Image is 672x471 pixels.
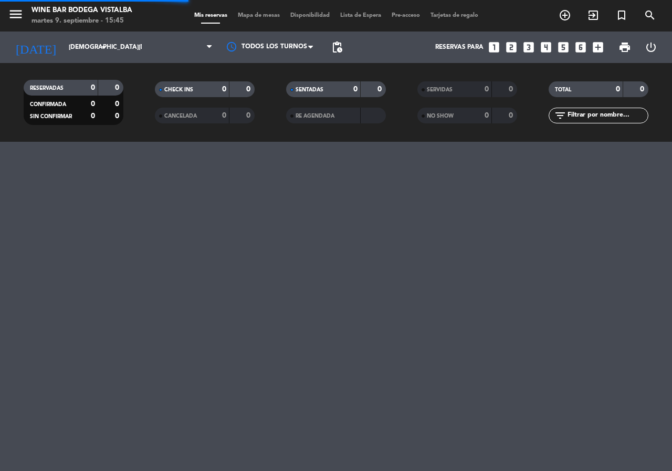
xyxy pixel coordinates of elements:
strong: 0 [115,100,121,108]
strong: 0 [91,84,95,91]
strong: 0 [115,112,121,120]
span: Lista de Espera [335,13,386,18]
span: Mis reservas [189,13,233,18]
i: looks_two [505,40,518,54]
i: exit_to_app [587,9,600,22]
span: print [618,41,631,54]
input: Filtrar por nombre... [566,110,648,121]
i: power_settings_new [645,41,657,54]
i: search [644,9,656,22]
strong: 0 [509,86,515,93]
i: looks_4 [539,40,553,54]
span: CANCELADA [164,113,197,119]
span: Reservas para [435,44,484,51]
span: TOTAL [555,87,571,92]
span: SENTADAS [296,87,323,92]
button: menu [8,6,24,26]
span: Mapa de mesas [233,13,285,18]
i: turned_in_not [615,9,628,22]
strong: 0 [485,86,489,93]
strong: 0 [91,100,95,108]
i: looks_one [487,40,501,54]
strong: 0 [485,112,489,119]
div: LOG OUT [638,32,664,63]
i: filter_list [554,109,566,122]
i: looks_3 [522,40,535,54]
span: RESERVADAS [30,86,64,91]
span: SERVIDAS [427,87,453,92]
span: CHECK INS [164,87,193,92]
strong: 0 [616,86,620,93]
span: Disponibilidad [285,13,335,18]
strong: 0 [246,112,253,119]
span: NO SHOW [427,113,454,119]
i: add_box [591,40,605,54]
strong: 0 [222,112,226,119]
strong: 0 [509,112,515,119]
div: Wine Bar Bodega Vistalba [31,5,132,16]
strong: 0 [353,86,358,93]
span: Pre-acceso [386,13,425,18]
span: Tarjetas de regalo [425,13,484,18]
strong: 0 [222,86,226,93]
strong: 0 [115,84,121,91]
span: SIN CONFIRMAR [30,114,72,119]
strong: 0 [246,86,253,93]
div: martes 9. septiembre - 15:45 [31,16,132,26]
i: looks_5 [556,40,570,54]
i: looks_6 [574,40,587,54]
strong: 0 [640,86,646,93]
i: add_circle_outline [559,9,571,22]
strong: 0 [91,112,95,120]
i: menu [8,6,24,22]
i: [DATE] [8,36,64,59]
span: RE AGENDADA [296,113,334,119]
span: CONFIRMADA [30,102,66,107]
span: pending_actions [331,41,343,54]
i: arrow_drop_down [98,41,110,54]
strong: 0 [377,86,384,93]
